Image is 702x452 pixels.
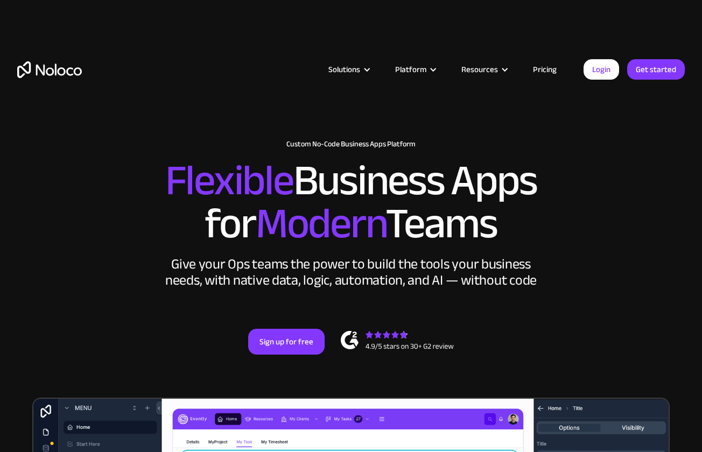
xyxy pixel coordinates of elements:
a: home [17,61,82,78]
a: Sign up for free [248,329,325,355]
div: Give your Ops teams the power to build the tools your business needs, with native data, logic, au... [163,256,539,288]
div: Solutions [328,62,360,76]
h2: Business Apps for Teams [17,159,685,245]
div: Resources [448,62,520,76]
a: Login [584,59,619,80]
a: Get started [627,59,685,80]
div: Solutions [315,62,382,76]
div: Resources [461,62,498,76]
a: Pricing [520,62,570,76]
div: Platform [382,62,448,76]
h1: Custom No-Code Business Apps Platform [17,140,685,149]
div: Platform [395,62,426,76]
span: Modern [256,183,385,264]
span: Flexible [165,140,293,221]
